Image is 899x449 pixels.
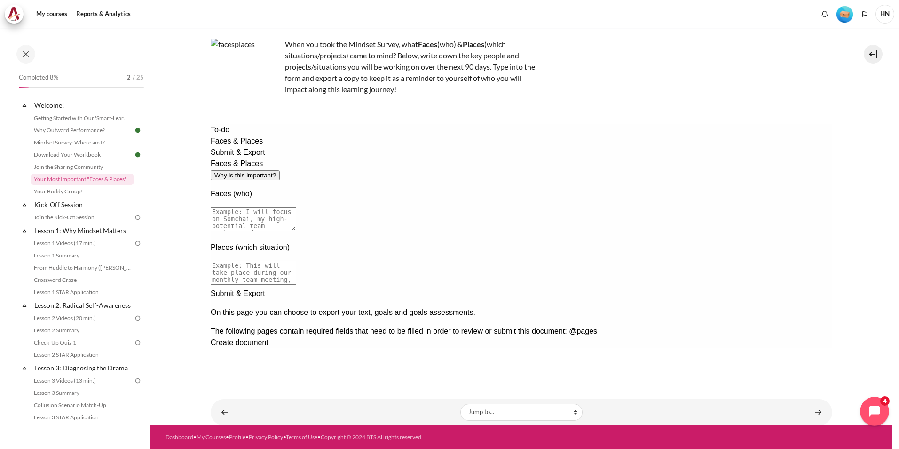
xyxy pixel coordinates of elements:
span: Collapse [20,226,29,235]
span: Completed 8% [19,73,58,82]
a: My Courses [197,433,226,441]
a: Lesson 1 Summary [31,250,134,261]
a: Copyright © 2024 BTS All rights reserved [321,433,421,441]
a: Check-Up Quiz 1 [31,337,134,348]
img: To do [134,338,142,347]
a: Level #1 [833,5,857,23]
strong: F [418,40,422,48]
p: When you took the Mindset Survey, what (who) & (which situations/projects) came to mind? Below, w... [211,39,540,95]
button: Languages [858,7,872,21]
span: Collapse [20,363,29,373]
a: Why Outward Performance? [31,125,134,136]
a: Download Your Workbook [31,149,134,160]
a: Lesson 1: Why Mindset Matters [33,224,134,237]
img: To do [134,213,142,222]
span: Collapse [20,101,29,110]
img: Architeck [8,7,21,21]
a: Lesson 2: Radical Self-Awareness [33,299,134,312]
a: ◄ Join the Sharing Community [215,403,234,421]
span: Collapse [20,200,29,209]
a: Join the Kick-Off Session [31,212,134,223]
div: Level #1 [836,5,853,23]
img: To do [134,314,142,322]
img: facesplaces [211,39,281,109]
span: / 25 [133,73,144,82]
a: Lesson 3 Summary [31,387,134,399]
a: Lesson 2 Videos (20 min.) [31,313,134,324]
a: Collusion Scenario Match-Up [31,400,134,411]
img: To do [134,377,142,385]
strong: aces [422,40,437,48]
a: Terms of Use [286,433,317,441]
a: User menu [875,5,894,24]
span: HN [875,5,894,24]
a: Getting Started with Our 'Smart-Learning' Platform [31,112,134,124]
a: Crossword Craze [31,274,134,286]
a: Lesson 3: Diagnosing the Drama [33,361,134,374]
img: To do [134,239,142,248]
a: Lesson 2 Summary [31,325,134,336]
a: Mindset Survey: Where am I? [31,137,134,148]
iframe: Your Most Important "Faces & Places" [211,124,832,371]
img: Level #1 [836,6,853,23]
span: Collapse [20,301,29,310]
a: Lesson 1 STAR Application [31,287,134,298]
a: Profile [229,433,245,441]
span: 2 [127,73,131,82]
a: Your Buddy Group! [31,186,134,197]
a: Kick-Off Session [33,198,134,211]
a: Your Most Important "Faces & Places" [31,174,134,185]
strong: Places [463,40,484,48]
a: Welcome! [33,99,134,112]
div: Show notification window with no new notifications [818,7,832,21]
a: Dashboard [166,433,193,441]
a: Lesson 3 STAR Application [31,412,134,423]
a: Lesson 3 Videos (13 min.) [31,375,134,386]
a: Lesson 2 STAR Application [31,349,134,361]
div: • • • • • [166,433,562,441]
a: Lesson 1 Videos (17 min.) [31,238,134,249]
a: My courses [33,5,71,24]
div: 8% [19,87,29,88]
a: From Huddle to Harmony ([PERSON_NAME]'s Story) [31,262,134,273]
a: Privacy Policy [249,433,283,441]
a: Join the Sharing Community [31,161,134,173]
img: Done [134,126,142,135]
img: Done [134,151,142,159]
a: Reports & Analytics [73,5,134,24]
a: Architeck Architeck [5,5,28,24]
